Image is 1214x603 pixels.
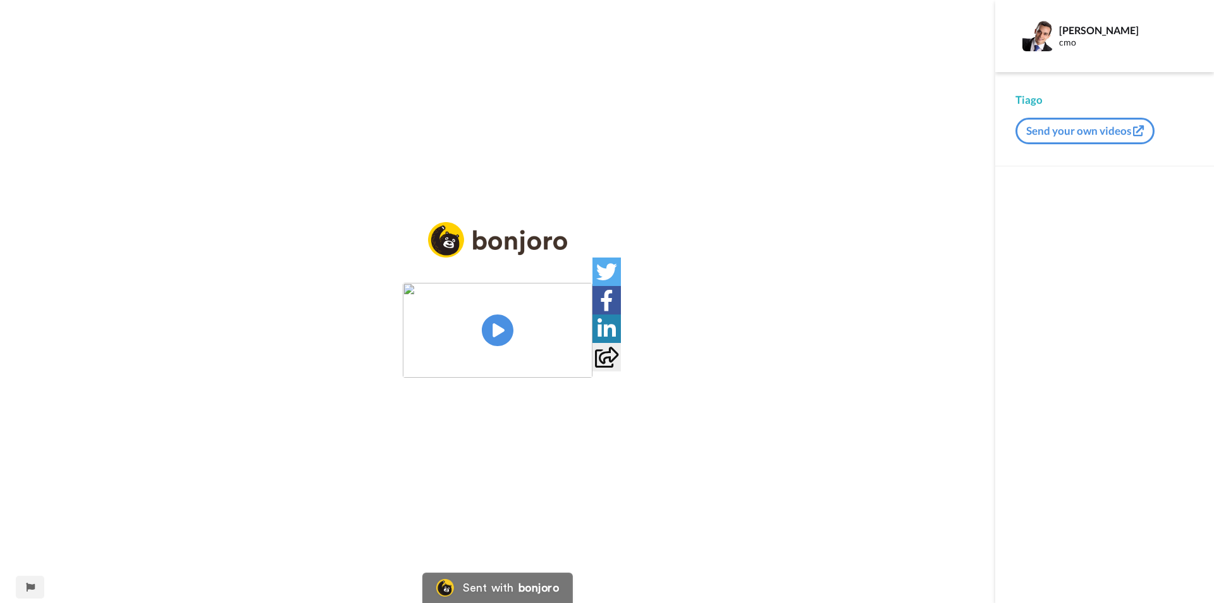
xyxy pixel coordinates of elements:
img: logo_full.png [428,222,567,258]
img: Profile Image [1022,21,1053,51]
img: Bonjoro Logo [436,579,454,597]
a: Bonjoro LogoSent withbonjoro [422,573,573,603]
div: bonjoro [518,582,559,594]
div: Sent with [463,582,513,594]
div: cmo [1059,37,1193,48]
button: Send your own videos [1015,118,1155,144]
img: e0314f1a-e7bb-4303-9c09-b2de2afab919.jpg [403,283,592,378]
div: [PERSON_NAME] [1059,24,1193,36]
div: Tiago [1015,92,1194,108]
